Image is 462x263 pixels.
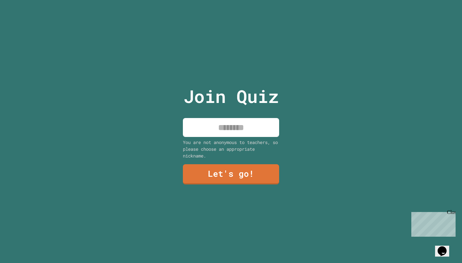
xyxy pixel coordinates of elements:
[3,3,44,41] div: Chat with us now!Close
[435,237,456,257] iframe: chat widget
[409,209,456,237] iframe: chat widget
[183,139,279,159] div: You are not anonymous to teachers, so please choose an appropriate nickname.
[184,83,279,110] p: Join Quiz
[183,164,279,184] a: Let's go!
